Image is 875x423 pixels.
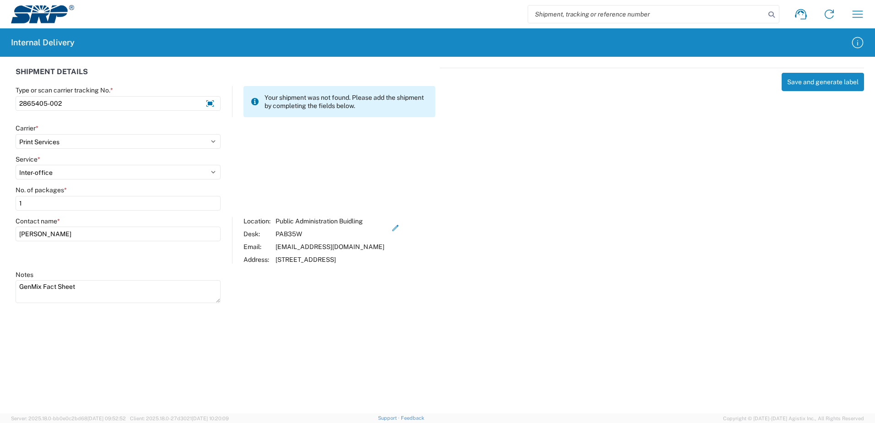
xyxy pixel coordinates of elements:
img: srp [11,5,74,23]
label: Carrier [16,124,38,132]
label: No. of packages [16,186,67,194]
span: Server: 2025.18.0-bb0e0c2bd68 [11,416,126,421]
label: Contact name [16,217,60,225]
label: Type or scan carrier tracking No. [16,86,113,94]
label: Service [16,155,40,163]
div: Email: [243,243,271,251]
label: Notes [16,271,33,279]
a: Support [378,415,401,421]
span: Copyright © [DATE]-[DATE] Agistix Inc., All Rights Reserved [723,414,864,423]
div: [EMAIL_ADDRESS][DOMAIN_NAME] [275,243,384,251]
div: Public Administration Buidling [275,217,384,225]
div: Address: [243,255,271,264]
button: Save and generate label [782,73,864,91]
div: [STREET_ADDRESS] [275,255,384,264]
a: Feedback [401,415,424,421]
span: Client: 2025.18.0-27d3021 [130,416,229,421]
h2: Internal Delivery [11,37,75,48]
span: [DATE] 10:20:09 [192,416,229,421]
div: Desk: [243,230,271,238]
div: Location: [243,217,271,225]
span: [DATE] 09:52:52 [87,416,126,421]
div: PAB35W [275,230,384,238]
input: Shipment, tracking or reference number [528,5,765,23]
span: Your shipment was not found. Please add the shipment by completing the fields below. [265,93,428,110]
div: SHIPMENT DETAILS [16,68,435,86]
